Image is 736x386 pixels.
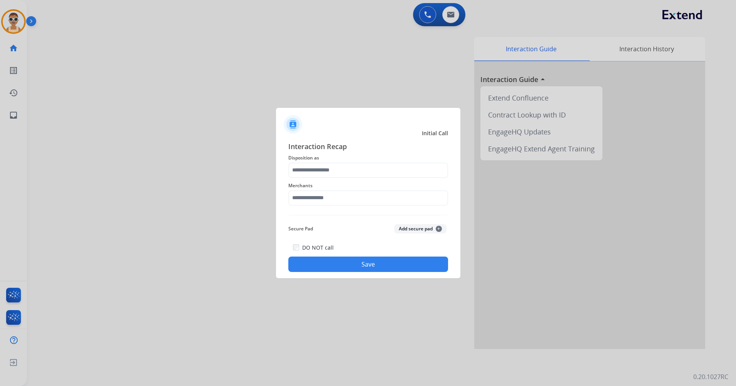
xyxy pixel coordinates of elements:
button: Add secure pad+ [394,224,447,233]
button: Save [288,257,448,272]
label: DO NOT call [302,244,334,252]
span: Disposition as [288,153,448,163]
p: 0.20.1027RC [693,372,728,381]
span: Secure Pad [288,224,313,233]
span: Merchants [288,181,448,190]
span: + [436,226,442,232]
span: Interaction Recap [288,141,448,153]
img: contactIcon [284,115,302,134]
span: Initial Call [422,129,448,137]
